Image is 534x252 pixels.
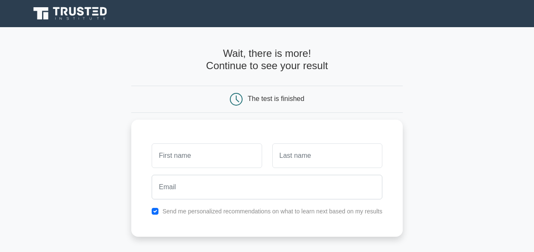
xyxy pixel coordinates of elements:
input: First name [152,143,262,168]
label: Send me personalized recommendations on what to learn next based on my results [162,208,382,215]
input: Last name [272,143,382,168]
div: The test is finished [248,95,304,102]
input: Email [152,175,382,199]
h4: Wait, there is more! Continue to see your result [131,48,403,72]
